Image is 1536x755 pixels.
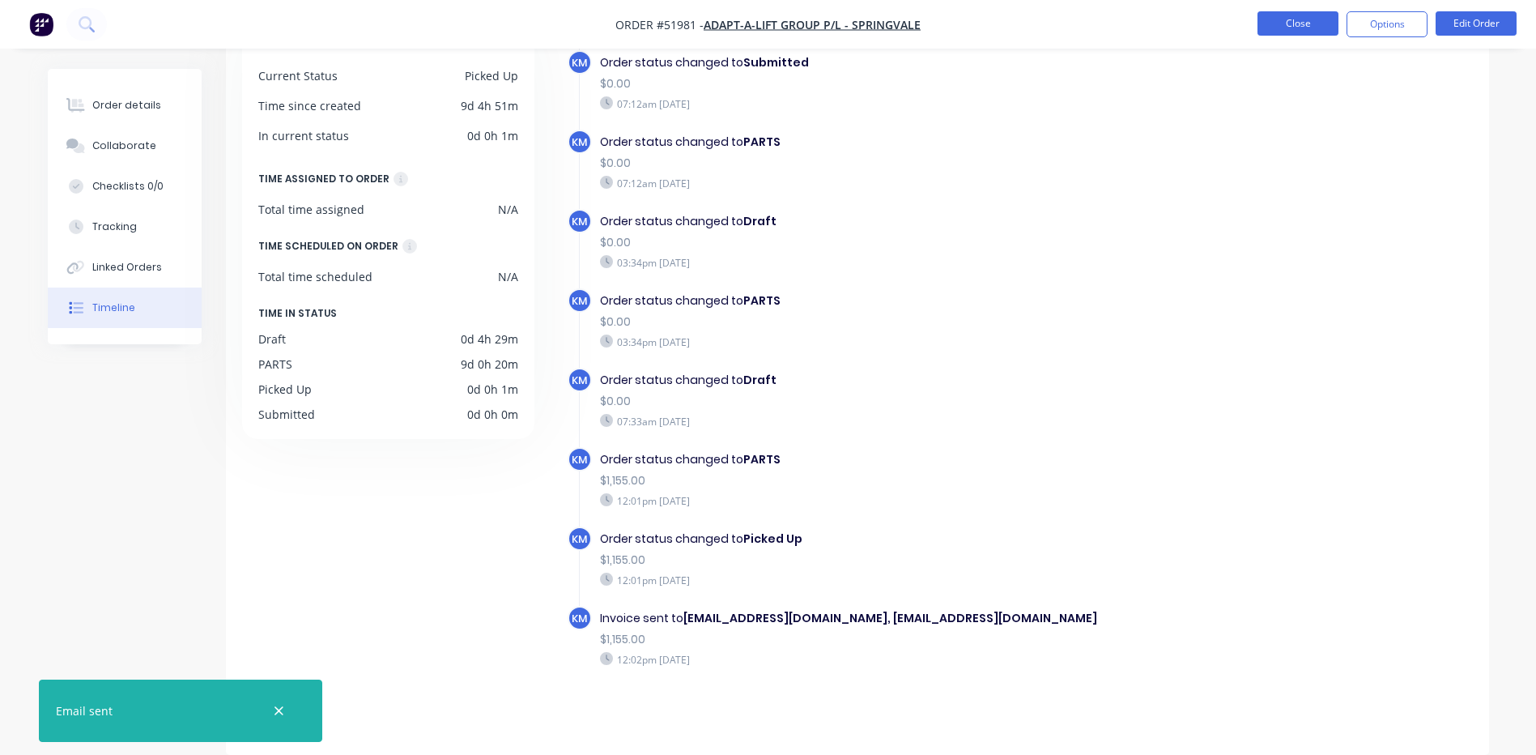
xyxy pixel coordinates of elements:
[572,55,587,70] span: KM
[258,67,338,84] div: Current Status
[600,255,1160,270] div: 03:34pm [DATE]
[600,631,1160,648] div: $1,155.00
[743,451,781,467] b: PARTS
[258,127,349,144] div: In current status
[258,305,337,322] span: TIME IN STATUS
[56,702,113,719] div: Email sent
[600,292,1160,309] div: Order status changed to
[258,268,372,285] div: Total time scheduled
[600,314,1160,331] div: $0.00
[92,179,164,194] div: Checklists 0/0
[48,126,202,166] button: Collaborate
[743,134,781,150] b: PARTS
[92,260,162,275] div: Linked Orders
[1257,11,1338,36] button: Close
[48,166,202,207] button: Checklists 0/0
[743,54,809,70] b: Submitted
[467,381,518,398] div: 0d 0h 1m
[467,406,518,423] div: 0d 0h 0m
[743,372,777,388] b: Draft
[572,531,587,547] span: KM
[258,201,364,218] div: Total time assigned
[600,531,1160,548] div: Order status changed to
[92,139,156,153] div: Collaborate
[572,214,587,229] span: KM
[461,356,518,373] div: 9d 0h 20m
[600,493,1160,508] div: 12:01pm [DATE]
[600,372,1160,389] div: Order status changed to
[600,213,1160,230] div: Order status changed to
[467,127,518,144] div: 0d 0h 1m
[600,414,1160,429] div: 07:33am [DATE]
[92,220,137,234] div: Tracking
[48,85,202,126] button: Order details
[600,335,1160,349] div: 03:34pm [DATE]
[600,54,1160,71] div: Order status changed to
[600,573,1160,587] div: 12:01pm [DATE]
[498,201,518,218] div: N/A
[572,452,587,467] span: KM
[258,331,286,348] div: Draft
[743,213,777,229] b: Draft
[572,373,587,388] span: KM
[600,393,1160,410] div: $0.00
[600,96,1160,111] div: 07:12am [DATE]
[615,17,704,32] span: Order #51981 -
[258,237,398,255] div: TIME SCHEDULED ON ORDER
[498,268,518,285] div: N/A
[743,292,781,309] b: PARTS
[600,134,1160,151] div: Order status changed to
[258,406,315,423] div: Submitted
[704,17,921,32] a: ADAPT-A-LIFT GROUP P/L - SPRINGVALE
[258,381,312,398] div: Picked Up
[683,610,1097,626] b: [EMAIL_ADDRESS][DOMAIN_NAME], [EMAIL_ADDRESS][DOMAIN_NAME]
[600,451,1160,468] div: Order status changed to
[572,611,587,626] span: KM
[600,75,1160,92] div: $0.00
[258,356,292,373] div: PARTS
[600,176,1160,190] div: 07:12am [DATE]
[1347,11,1428,37] button: Options
[29,12,53,36] img: Factory
[600,234,1160,251] div: $0.00
[743,531,802,547] b: Picked Up
[48,247,202,288] button: Linked Orders
[48,207,202,247] button: Tracking
[465,67,518,84] div: Picked Up
[600,472,1160,489] div: $1,155.00
[600,552,1160,569] div: $1,155.00
[258,97,361,114] div: Time since created
[600,155,1160,172] div: $0.00
[461,331,518,348] div: 0d 4h 29m
[48,288,202,328] button: Timeline
[258,170,389,188] div: TIME ASSIGNED TO ORDER
[572,134,587,150] span: KM
[92,301,135,315] div: Timeline
[600,652,1160,667] div: 12:02pm [DATE]
[600,610,1160,627] div: Invoice sent to
[461,97,518,114] div: 9d 4h 51m
[92,98,161,113] div: Order details
[572,293,587,309] span: KM
[1436,11,1517,36] button: Edit Order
